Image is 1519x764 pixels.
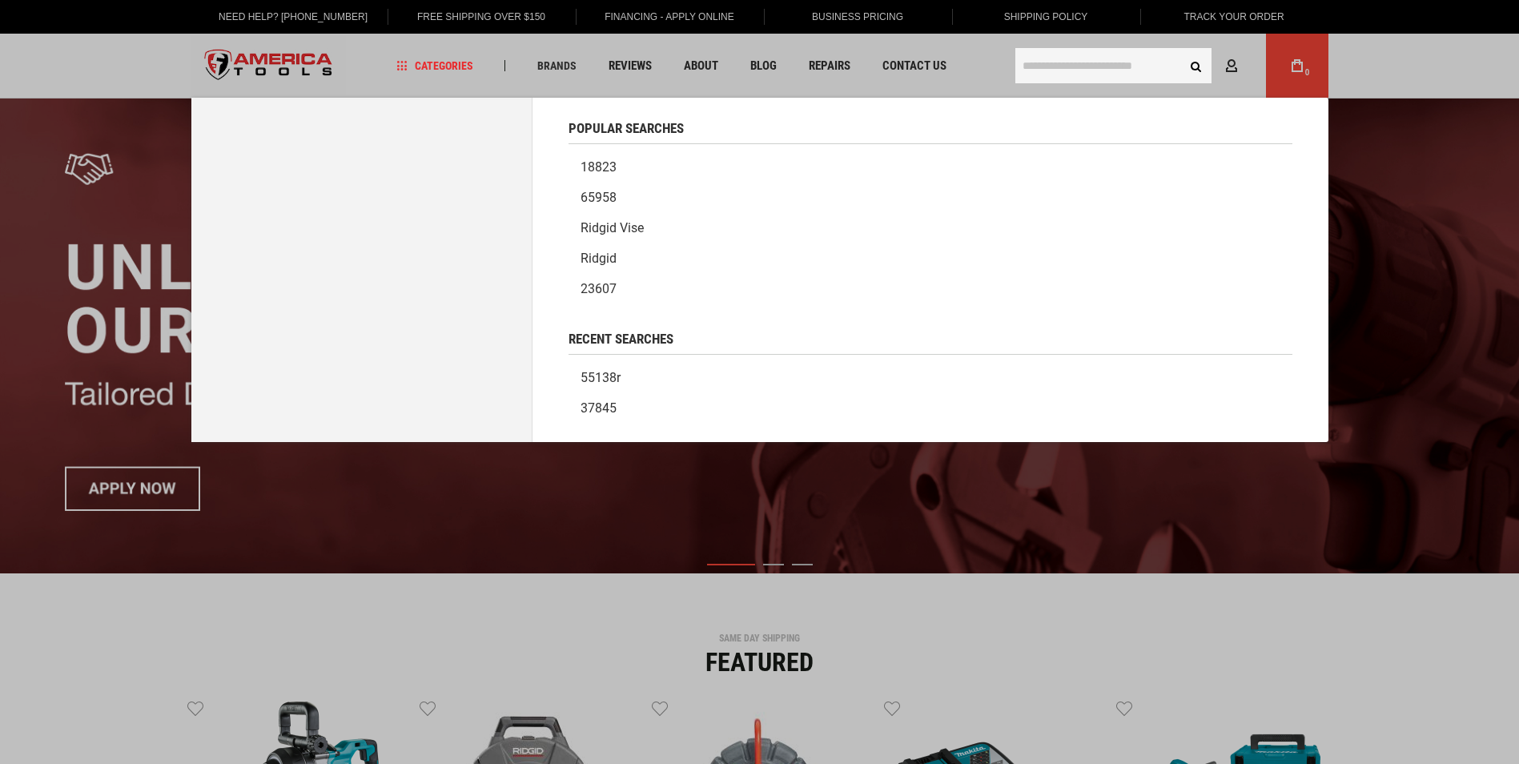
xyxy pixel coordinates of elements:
[537,60,577,71] span: Brands
[569,332,673,346] span: Recent Searches
[389,55,480,77] a: Categories
[569,152,1292,183] a: 18823
[569,274,1292,304] a: 23607
[569,213,1292,243] a: Ridgid vise
[569,393,1292,424] a: 37845
[569,243,1292,274] a: Ridgid
[396,60,473,71] span: Categories
[530,55,584,77] a: Brands
[569,183,1292,213] a: 65958
[569,363,1292,393] a: 55138r
[569,122,684,135] span: Popular Searches
[1181,50,1212,81] button: Search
